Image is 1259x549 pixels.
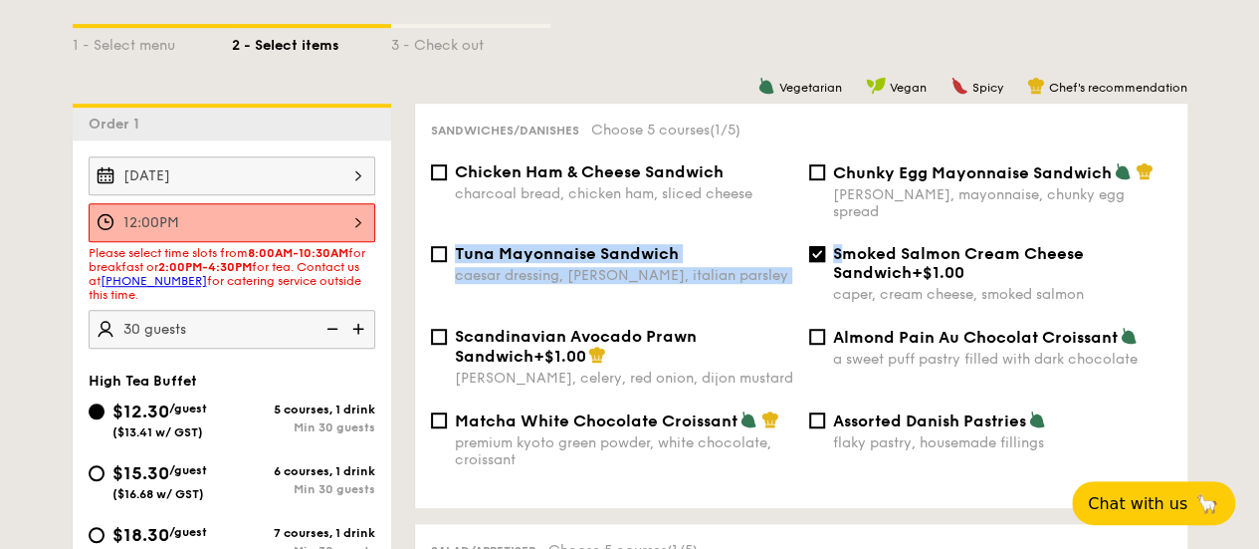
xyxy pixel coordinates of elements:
[833,244,1084,282] span: Smoked Salmon Cream Cheese Sandwich
[1088,494,1187,513] span: Chat with us
[455,244,679,263] span: Tuna Mayonnaise Sandwich
[73,28,232,56] div: 1 - Select menu
[112,425,203,439] span: ($13.41 w/ GST)
[315,310,345,348] img: icon-reduce.1d2dbef1.svg
[1120,327,1138,345] img: icon-vegetarian.fe4039eb.svg
[761,411,779,428] img: icon-chef-hat.a58ddaea.svg
[101,274,207,288] a: [PHONE_NUMBER]
[1049,81,1187,95] span: Chef's recommendation
[710,122,740,138] span: (1/5)
[455,434,793,468] div: premium kyoto green powder, white chocolate, croissant
[391,28,550,56] div: 3 - Check out
[455,370,793,387] div: [PERSON_NAME], celery, red onion, dijon mustard
[89,310,375,349] input: Number of guests
[169,402,207,415] span: /guest
[757,77,775,95] img: icon-vegetarian.fe4039eb.svg
[89,203,375,242] input: Event time
[833,286,1171,303] div: caper, cream cheese, smoked salmon
[890,81,927,95] span: Vegan
[248,246,348,260] strong: 8:00AM-10:30AM
[833,163,1112,182] span: Chunky Egg Mayonnaise Sandwich
[833,186,1171,220] div: [PERSON_NAME], mayonnaise, chunky egg spread
[809,164,825,180] input: Chunky Egg Mayonnaise Sandwich[PERSON_NAME], mayonnaise, chunky egg spread
[533,347,586,366] span: +$1.00
[833,351,1171,368] div: a sweet puff pastry filled with dark chocolate
[345,310,375,348] img: icon-add.58712e84.svg
[232,403,375,416] div: 5 courses, 1 drink
[232,420,375,434] div: Min 30 guests
[912,263,964,282] span: +$1.00
[1028,411,1046,428] img: icon-vegetarian.fe4039eb.svg
[431,329,447,345] input: Scandinavian Avocado Prawn Sandwich+$1.00[PERSON_NAME], celery, red onion, dijon mustard
[833,412,1026,430] span: Assorted Danish Pastries
[833,328,1118,347] span: Almond Pain Au Chocolat Croissant
[431,412,447,428] input: Matcha White Chocolate Croissantpremium kyoto green powder, white chocolate, croissant
[169,463,207,477] span: /guest
[89,527,105,543] input: $18.30/guest($19.95 w/ GST)7 courses, 1 drinkMin 30 guests
[1027,77,1045,95] img: icon-chef-hat.a58ddaea.svg
[588,346,606,364] img: icon-chef-hat.a58ddaea.svg
[89,116,147,133] span: Order 1
[809,246,825,262] input: Smoked Salmon Cream Cheese Sandwich+$1.00caper, cream cheese, smoked salmon
[431,164,447,180] input: Chicken Ham & Cheese Sandwichcharcoal bread, chicken ham, sliced cheese
[809,412,825,428] input: Assorted Danish Pastriesflaky pastry, housemade fillings
[232,464,375,478] div: 6 courses, 1 drink
[809,329,825,345] input: Almond Pain Au Chocolat Croissanta sweet puff pastry filled with dark chocolate
[972,81,1003,95] span: Spicy
[112,401,169,422] span: $12.30
[455,162,724,181] span: Chicken Ham & Cheese Sandwich
[112,524,169,546] span: $18.30
[1114,162,1132,180] img: icon-vegetarian.fe4039eb.svg
[739,411,757,428] img: icon-vegetarian.fe4039eb.svg
[833,434,1171,451] div: flaky pastry, housemade fillings
[158,260,252,274] strong: 2:00PM-4:30PM
[232,526,375,540] div: 7 courses, 1 drink
[455,327,697,366] span: Scandinavian Avocado Prawn Sandwich
[866,77,886,95] img: icon-vegan.f8ff3823.svg
[431,124,579,137] span: Sandwiches/Danishes
[89,373,197,390] span: High Tea Buffet
[455,267,793,284] div: caesar dressing, [PERSON_NAME], italian parsley
[455,412,737,430] span: Matcha White Chocolate Croissant
[1136,162,1154,180] img: icon-chef-hat.a58ddaea.svg
[232,482,375,496] div: Min 30 guests
[431,246,447,262] input: Tuna Mayonnaise Sandwichcaesar dressing, [PERSON_NAME], italian parsley
[455,185,793,202] div: charcoal bread, chicken ham, sliced cheese
[112,487,204,501] span: ($16.68 w/ GST)
[112,462,169,484] span: $15.30
[1072,481,1235,525] button: Chat with us🦙
[89,465,105,481] input: $15.30/guest($16.68 w/ GST)6 courses, 1 drinkMin 30 guests
[89,404,105,419] input: $12.30/guest($13.41 w/ GST)5 courses, 1 drinkMin 30 guests
[950,77,968,95] img: icon-spicy.37a8142b.svg
[169,525,207,539] span: /guest
[232,28,391,56] div: 2 - Select items
[89,246,365,302] span: Please select time slots from for breakfast or for tea. Contact us at for catering service outsid...
[779,81,842,95] span: Vegetarian
[89,156,375,195] input: Event date
[1195,492,1219,515] span: 🦙
[591,122,740,138] span: Choose 5 courses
